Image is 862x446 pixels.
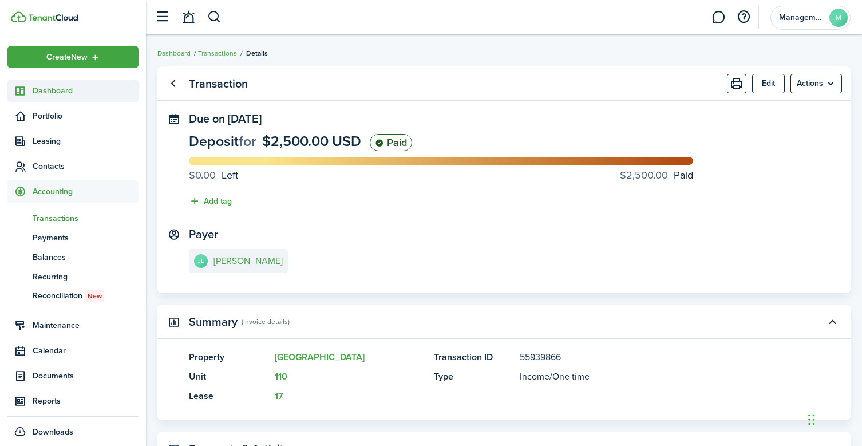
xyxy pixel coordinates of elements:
a: Transactions [7,208,139,228]
img: TenantCloud [11,11,26,22]
button: Print [727,74,746,93]
span: Downloads [33,426,73,438]
a: Dashboard [7,80,139,102]
span: Details [246,48,268,58]
a: Recurring [7,267,139,286]
span: $2,500.00 USD [262,131,361,152]
button: Search [207,7,222,27]
iframe: Chat Widget [805,391,862,446]
span: Payments [33,232,139,244]
img: TenantCloud [28,14,78,21]
a: ReconciliationNew [7,286,139,306]
span: Transactions [33,212,139,224]
button: Open menu [790,74,842,93]
span: Portfolio [33,110,139,122]
a: 17 [275,389,283,402]
panel-main-description: 55939866 [520,350,785,364]
panel-main-title: Summary [189,315,238,329]
button: Open resource center [734,7,753,27]
panel-main-title: Transaction ID [434,350,514,364]
span: Recurring [33,271,139,283]
a: [GEOGRAPHIC_DATA] [275,350,365,364]
span: Calendar [33,345,139,357]
span: Management [779,14,825,22]
a: Messaging [707,3,729,32]
span: Deposit [189,131,239,152]
span: One time [552,370,590,383]
button: Open sidebar [151,6,173,28]
panel-main-title: Payer [189,228,218,241]
progress-caption-label: Paid [620,168,693,183]
panel-main-subtitle: (Invoice details) [242,317,290,327]
avatar-text: M [829,9,848,27]
progress-caption-label-value: $2,500.00 [620,168,668,183]
avatar-text: JL [194,254,208,268]
panel-main-title: Lease [189,389,269,403]
span: Reports [33,395,139,407]
progress-caption-label-value: $0.00 [189,168,216,183]
button: Open menu [7,46,139,68]
span: Balances [33,251,139,263]
panel-main-title: Transaction [189,77,248,90]
span: Create New [46,53,88,61]
a: Transactions [198,48,237,58]
a: Balances [7,247,139,267]
progress-caption-label: Left [189,168,238,183]
span: Contacts [33,160,139,172]
e-details-info-title: [PERSON_NAME] [213,256,283,266]
a: Payments [7,228,139,247]
span: Income [520,370,549,383]
a: Go back [163,74,183,93]
a: JL[PERSON_NAME] [189,249,288,273]
button: Toggle accordion [823,312,842,331]
panel-main-description: / [520,370,785,384]
span: Maintenance [33,319,139,331]
span: New [88,291,102,301]
span: Documents [33,370,139,382]
span: Leasing [33,135,139,147]
a: 110 [275,370,287,383]
span: for [239,131,256,152]
panel-main-title: Unit [189,370,269,384]
panel-main-body: Toggle accordion [157,350,851,420]
span: Dashboard [33,85,139,97]
menu-btn: Actions [790,74,842,93]
span: Reconciliation [33,290,139,302]
a: Reports [7,390,139,412]
button: Edit [752,74,785,93]
div: Drag [808,402,815,437]
status: Paid [370,134,412,151]
panel-main-title: Type [434,370,514,384]
span: Accounting [33,185,139,198]
a: Dashboard [157,48,191,58]
panel-main-title: Property [189,350,269,364]
button: Add tag [189,195,232,208]
a: Notifications [177,3,199,32]
span: Due on [DATE] [189,110,262,127]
